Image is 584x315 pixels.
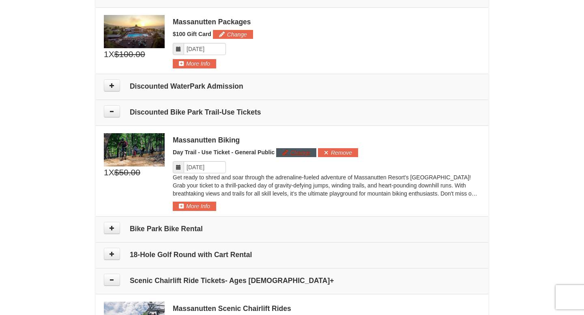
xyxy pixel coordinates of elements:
[173,304,480,313] div: Massanutten Scenic Chairlift Rides
[104,225,480,233] h4: Bike Park Bike Rental
[173,59,216,68] button: More Info
[318,148,358,157] button: Remove
[104,277,480,285] h4: Scenic Chairlift Ride Tickets- Ages [DEMOGRAPHIC_DATA]+
[276,148,316,157] button: Change
[109,166,114,179] span: X
[173,136,480,144] div: Massanutten Biking
[104,108,480,116] h4: Discounted Bike Park Trail-Use Tickets
[173,149,275,155] span: Day Trail - Use Ticket - General Public
[104,82,480,90] h4: Discounted WaterPark Admission
[104,48,109,60] span: 1
[114,166,140,179] span: $50.00
[104,133,165,166] img: 6619923-14-67e0640e.jpg
[114,48,145,60] span: $100.00
[173,202,216,211] button: More Info
[213,30,253,39] button: Change
[173,31,211,37] span: $100 Gift Card
[104,251,480,259] h4: 18-Hole Golf Round with Cart Rental
[104,15,165,48] img: 6619879-1.jpg
[173,18,480,26] div: Massanutten Packages
[109,48,114,60] span: X
[173,173,480,198] p: Get ready to shred and soar through the adrenaline-fueled adventure of Massanutten Resort's [GEOG...
[104,166,109,179] span: 1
